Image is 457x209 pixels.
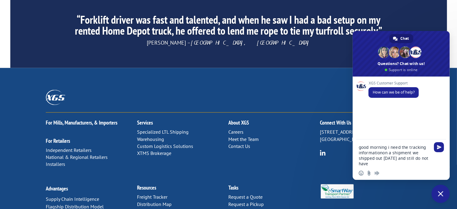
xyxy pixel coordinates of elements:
[228,194,263,200] a: Request a Quote
[67,14,390,39] h2: “Forklift driver was fast and talented, and when he saw I had a bad setup on my rented Home Depot...
[137,129,189,135] a: Specialized LTL Shipping
[46,137,70,144] a: For Retailers
[228,129,244,135] a: Careers
[434,142,444,152] span: Send
[367,171,371,176] span: Send a file
[389,34,413,43] div: Chat
[137,119,153,126] a: Services
[137,184,156,191] a: Resources
[147,39,310,46] span: [PERSON_NAME] –
[46,119,117,126] a: For Mills, Manufacturers, & Importers
[46,161,65,167] a: Installers
[228,185,320,194] h2: Tasks
[228,119,249,126] a: About XGS
[373,90,415,95] span: How can we be of help?
[46,196,99,202] a: Supply Chain Intelligence
[137,136,164,142] a: Warehousing
[228,136,259,142] a: Meet the Team
[46,147,92,153] a: Independent Retailers
[368,81,419,85] span: XGS Customer Support
[191,39,310,46] em: [GEOGRAPHIC_DATA], [GEOGRAPHIC_DATA]
[320,150,326,156] img: group-6
[46,185,68,192] a: Advantages
[320,120,411,128] h2: Connect With Us
[137,150,171,156] a: XTMS Brokerage
[137,201,172,207] a: Distribution Map
[228,201,264,207] a: Request a Pickup
[228,143,250,149] a: Contact Us
[401,34,409,43] span: Chat
[320,128,411,143] p: [STREET_ADDRESS] [GEOGRAPHIC_DATA], [US_STATE] 37421
[359,171,364,176] span: Insert an emoji
[46,154,108,160] a: National & Regional Retailers
[137,143,193,149] a: Custom Logistics Solutions
[46,90,65,105] img: XGS_Logos_ALL_2024_All_White
[432,185,450,203] div: Close chat
[320,184,355,199] img: Smartway_Logo
[359,145,430,166] textarea: Compose your message...
[375,171,379,176] span: Audio message
[137,194,167,200] a: Freight Tracker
